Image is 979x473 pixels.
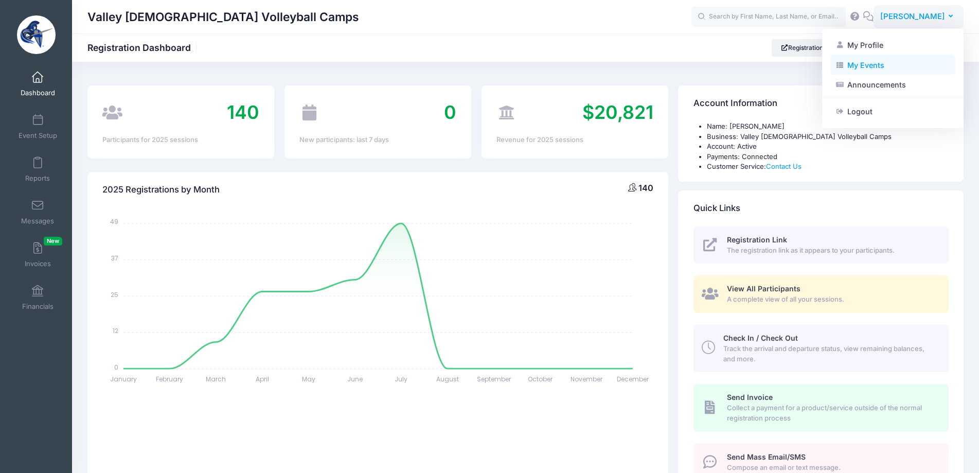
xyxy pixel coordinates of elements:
tspan: May [302,375,315,383]
span: 0 [444,101,456,124]
button: [PERSON_NAME] [874,5,964,29]
a: Reports [13,151,62,187]
span: 140 [227,101,259,124]
div: Revenue for 2025 sessions [496,135,653,145]
a: Registration Link The registration link as it appears to your participants. [693,226,949,264]
span: $20,821 [582,101,653,124]
a: Send Invoice Collect a payment for a product/service outside of the normal registration process [693,384,949,431]
span: Send Invoice [727,393,773,401]
span: 140 [638,183,653,193]
span: View All Participants [727,284,800,293]
tspan: September [477,375,511,383]
a: Contact Us [766,162,802,170]
tspan: October [528,375,553,383]
a: My Profile [830,36,955,55]
span: Collect a payment for a product/service outside of the normal registration process [727,403,937,423]
a: Announcements [830,75,955,95]
div: New participants: last 7 days [299,135,456,145]
tspan: 25 [111,290,118,299]
tspan: 49 [110,217,118,226]
span: Financials [22,302,54,311]
tspan: November [571,375,603,383]
span: [PERSON_NAME] [880,11,945,22]
div: Participants for 2025 sessions [102,135,259,145]
span: The registration link as it appears to your participants. [727,246,937,256]
tspan: April [256,375,269,383]
h4: 2025 Registrations by Month [102,175,220,204]
tspan: January [110,375,137,383]
span: Messages [21,217,54,225]
span: Event Setup [19,131,57,140]
a: Messages [13,194,62,230]
span: Send Mass Email/SMS [727,452,806,461]
a: Event Setup [13,109,62,145]
tspan: December [617,375,649,383]
a: Registration Link [772,39,846,57]
li: Account: Active [707,142,949,152]
span: Reports [25,174,50,183]
tspan: March [206,375,226,383]
li: Customer Service: [707,162,949,172]
h1: Valley [DEMOGRAPHIC_DATA] Volleyball Camps [87,5,359,29]
span: Registration Link [727,235,787,244]
h1: Registration Dashboard [87,42,200,53]
tspan: 37 [111,254,118,262]
span: Compose an email or text message. [727,463,937,473]
a: Logout [830,102,955,121]
tspan: August [436,375,459,383]
span: A complete view of all your sessions. [727,294,937,305]
span: New [44,237,62,246]
a: View All Participants A complete view of all your sessions. [693,275,949,313]
li: Business: Valley [DEMOGRAPHIC_DATA] Volleyball Camps [707,132,949,142]
a: Financials [13,279,62,316]
span: Invoices [25,259,51,268]
tspan: 12 [113,326,118,335]
tspan: February [156,375,183,383]
li: Payments: Connected [707,152,949,162]
h4: Account Information [693,89,777,118]
tspan: 0 [114,362,118,371]
input: Search by First Name, Last Name, or Email... [691,7,846,27]
a: Check In / Check Out Track the arrival and departure status, view remaining balances, and more. [693,325,949,372]
a: My Events [830,55,955,75]
span: Check In / Check Out [723,334,798,342]
span: Track the arrival and departure status, view remaining balances, and more. [723,344,937,364]
tspan: July [395,375,408,383]
li: Name: [PERSON_NAME] [707,121,949,132]
tspan: June [347,375,363,383]
h4: Quick Links [693,194,740,223]
img: Valley Christian Volleyball Camps [17,15,56,54]
span: Dashboard [21,89,55,97]
a: InvoicesNew [13,237,62,273]
a: Dashboard [13,66,62,102]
